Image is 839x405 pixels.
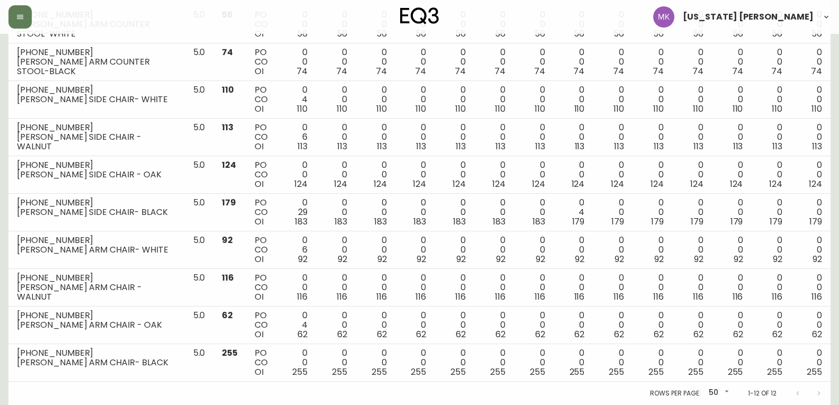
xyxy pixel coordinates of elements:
span: 113 [416,140,426,152]
span: 113 [693,140,703,152]
div: 0 0 [324,236,347,264]
div: 0 0 [760,48,782,76]
div: 0 0 [522,85,545,114]
div: 0 0 [681,48,703,76]
div: [PHONE_NUMBER] [17,123,176,132]
span: 62 [377,328,387,340]
span: 124 [222,159,236,171]
div: 0 0 [720,198,743,227]
div: 0 0 [364,160,387,189]
span: 92 [536,253,545,265]
span: 113 [654,140,664,152]
div: 50 [705,384,731,402]
div: 0 0 [562,348,585,377]
span: 110 [222,84,234,96]
span: 62 [574,328,584,340]
span: 74 [222,46,233,58]
span: 116 [693,291,703,303]
span: 74 [573,65,584,77]
span: 124 [334,178,347,190]
div: 0 0 [681,273,703,302]
div: 0 0 [562,85,585,114]
span: 74 [613,65,624,77]
span: 62 [456,328,466,340]
div: 0 0 [483,48,506,76]
div: PO CO [255,10,268,39]
div: 0 0 [720,85,743,114]
span: 113 [812,140,822,152]
div: 0 0 [364,348,387,377]
div: 0 0 [443,311,466,339]
div: 0 0 [443,348,466,377]
div: [PHONE_NUMBER] [17,160,176,170]
div: 0 0 [483,160,506,189]
span: 92 [496,253,506,265]
div: 0 0 [799,85,822,114]
div: 0 0 [760,273,782,302]
div: 0 0 [324,198,347,227]
div: 0 0 [681,123,703,151]
div: 0 0 [483,311,506,339]
div: 0 0 [522,348,545,377]
div: [PERSON_NAME] SIDE CHAIR- BLACK [17,208,176,217]
span: 113 [222,121,233,133]
div: 0 0 [364,85,387,114]
div: [PERSON_NAME] SIDE CHAIR - WALNUT [17,132,176,151]
span: 113 [575,140,585,152]
div: 0 0 [601,348,624,377]
span: 179 [222,196,236,209]
div: 0 29 [285,198,308,227]
span: 116 [297,291,308,303]
span: 62 [693,328,703,340]
div: 0 0 [324,48,347,76]
div: 0 0 [681,198,703,227]
div: 0 4 [285,311,308,339]
div: 0 0 [324,10,347,39]
span: 92 [456,253,466,265]
span: 62 [495,328,506,340]
div: 0 0 [681,160,703,189]
span: 179 [770,215,782,228]
span: 124 [809,178,822,190]
td: 5.0 [185,344,214,382]
span: 113 [614,140,624,152]
span: 110 [733,103,743,115]
div: 0 0 [681,236,703,264]
div: 0 0 [483,236,506,264]
div: 0 0 [404,236,427,264]
td: 5.0 [185,43,214,81]
div: 0 0 [562,236,585,264]
div: [PERSON_NAME] ARM CHAIR - OAK [17,320,176,330]
div: 0 0 [285,160,308,189]
div: 0 0 [641,160,664,189]
div: 0 0 [443,85,466,114]
span: 179 [572,215,585,228]
div: 0 0 [601,198,624,227]
span: 116 [455,291,466,303]
div: [PHONE_NUMBER] [17,348,176,358]
div: PO CO [255,198,268,227]
div: 0 0 [324,85,347,114]
div: 0 0 [324,273,347,302]
span: 74 [376,65,387,77]
span: 179 [730,215,743,228]
span: 116 [574,291,585,303]
div: 0 0 [522,48,545,76]
span: 124 [611,178,624,190]
span: 124 [453,178,466,190]
span: 62 [416,328,426,340]
div: PO CO [255,236,268,264]
div: 0 0 [641,311,664,339]
span: 113 [772,140,782,152]
span: 255 [222,347,238,359]
div: [PERSON_NAME] ARM COUNTER STOOL-WHITE [17,20,176,39]
div: 0 0 [522,311,545,339]
div: PO CO [255,48,268,76]
span: 110 [653,103,664,115]
div: 0 0 [483,348,506,377]
div: 0 0 [799,160,822,189]
div: 0 0 [443,273,466,302]
td: 5.0 [185,119,214,156]
div: 0 0 [720,123,743,151]
div: [PERSON_NAME] ARM CHAIR- WHITE [17,245,176,255]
